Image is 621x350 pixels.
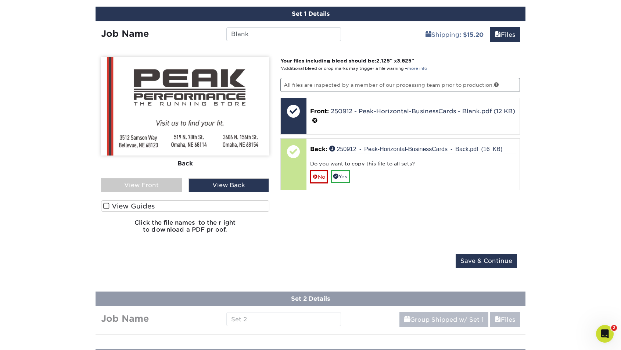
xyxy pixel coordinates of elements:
[397,58,412,64] span: 3.625
[226,27,341,41] input: Enter a job name
[426,31,431,38] span: shipping
[404,316,410,323] span: shipping
[280,58,414,64] strong: Your files including bleed should be: " x "
[310,170,328,183] a: No
[331,108,515,115] a: 250912 - Peak-Horizontal-BusinessCards - Blank.pdf (12 KB)
[407,66,427,71] a: more info
[421,27,488,42] a: Shipping: $15.20
[101,28,149,39] strong: Job Name
[456,254,517,268] input: Save & Continue
[189,178,269,192] div: View Back
[611,325,617,331] span: 2
[596,325,614,343] iframe: Intercom live chat
[490,27,520,42] a: Files
[490,312,520,327] a: Files
[310,146,327,153] span: Back:
[101,219,269,239] h6: Click the file names to the right to download a PDF proof.
[310,108,329,115] span: Front:
[101,178,182,192] div: View Front
[376,58,390,64] span: 2.125
[101,200,269,212] label: View Guides
[101,156,269,172] div: Back
[459,31,484,38] b: : $15.20
[495,316,501,323] span: files
[280,66,427,71] small: *Additional bleed or crop marks may trigger a file warning –
[329,146,503,151] a: 250912 - Peak-Horizontal-BusinessCards - Back.pdf (16 KB)
[495,31,501,38] span: files
[331,170,350,183] a: Yes
[310,160,516,170] div: Do you want to copy this file to all sets?
[399,312,488,327] a: Group Shipped w/ Set 1
[96,7,525,21] div: Set 1 Details
[280,78,520,92] p: All files are inspected by a member of our processing team prior to production.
